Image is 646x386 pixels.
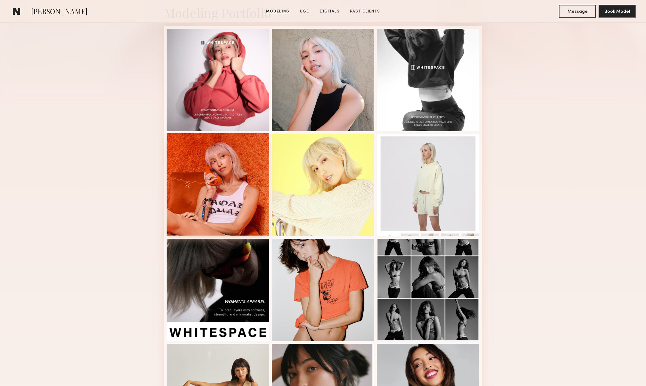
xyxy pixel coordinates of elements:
button: Book Model [599,5,636,18]
button: Message [559,5,596,18]
a: UGC [297,9,312,14]
a: Book Model [599,8,636,14]
a: Modeling [263,9,292,14]
span: [PERSON_NAME] [31,6,87,18]
a: Past Clients [347,9,383,14]
a: Digitals [317,9,342,14]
